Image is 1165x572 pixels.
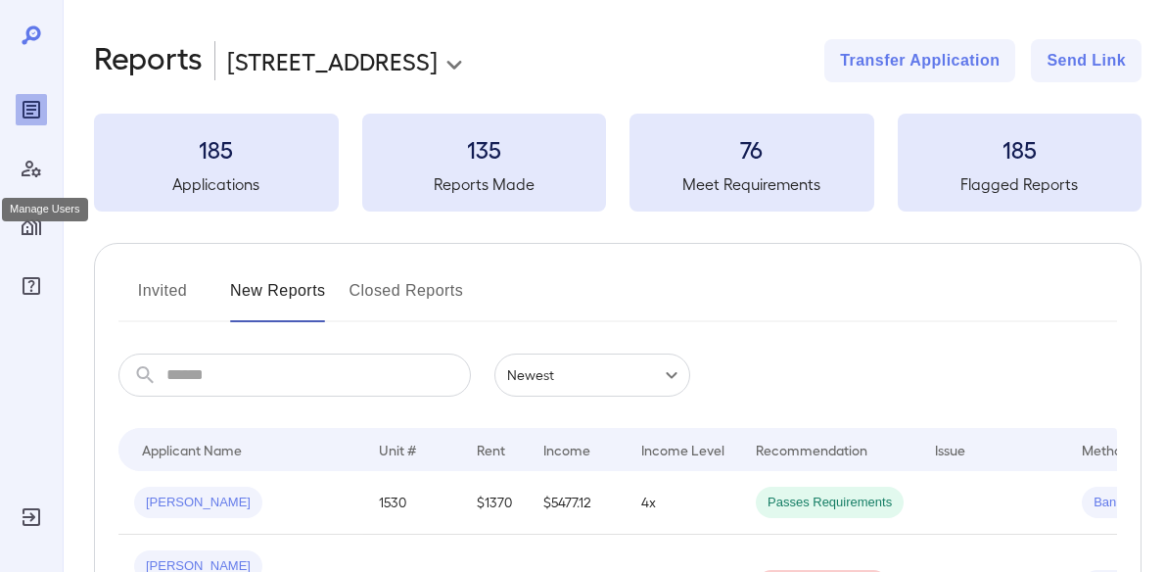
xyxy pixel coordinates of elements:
[16,501,47,533] div: Log Out
[935,438,966,461] div: Issue
[461,471,528,535] td: $1370
[94,39,203,82] h2: Reports
[362,172,607,196] h5: Reports Made
[16,94,47,125] div: Reports
[16,270,47,302] div: FAQ
[543,438,590,461] div: Income
[16,212,47,243] div: Manage Properties
[756,438,867,461] div: Recommendation
[494,354,690,397] div: Newest
[626,471,740,535] td: 4x
[16,153,47,184] div: Manage Users
[756,494,904,512] span: Passes Requirements
[134,494,262,512] span: [PERSON_NAME]
[641,438,724,461] div: Income Level
[230,275,326,322] button: New Reports
[118,275,207,322] button: Invited
[379,438,416,461] div: Unit #
[629,172,874,196] h5: Meet Requirements
[2,198,88,221] div: Manage Users
[349,275,464,322] button: Closed Reports
[477,438,508,461] div: Rent
[898,172,1142,196] h5: Flagged Reports
[1082,438,1130,461] div: Method
[629,133,874,165] h3: 76
[824,39,1015,82] button: Transfer Application
[227,45,438,76] p: [STREET_ADDRESS]
[1031,39,1142,82] button: Send Link
[94,114,1142,212] summary: 185Applications135Reports Made76Meet Requirements185Flagged Reports
[362,133,607,165] h3: 135
[898,133,1142,165] h3: 185
[142,438,242,461] div: Applicant Name
[363,471,461,535] td: 1530
[94,172,339,196] h5: Applications
[528,471,626,535] td: $5477.12
[1082,494,1161,512] span: Bank Link
[94,133,339,165] h3: 185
